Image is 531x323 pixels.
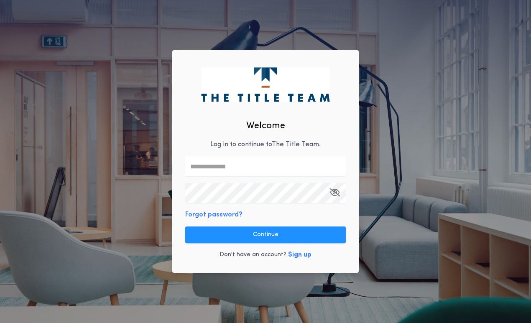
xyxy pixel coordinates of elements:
p: Don't have an account? [220,251,286,259]
p: Log in to continue to The Title Team . [210,140,321,150]
h2: Welcome [246,119,285,133]
button: Continue [185,226,346,243]
button: Sign up [288,250,311,260]
button: Forgot password? [185,210,243,220]
img: logo [201,67,329,102]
